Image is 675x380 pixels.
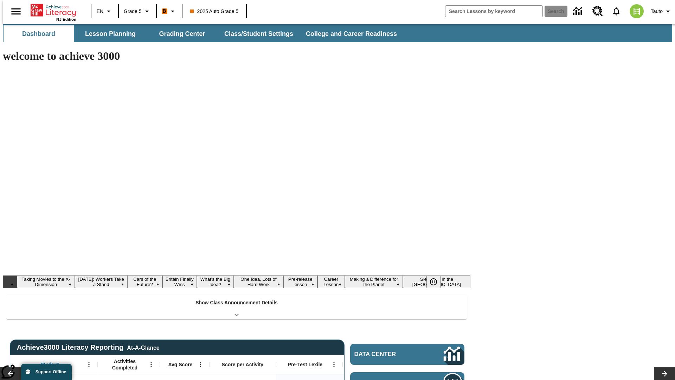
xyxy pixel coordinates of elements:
[648,5,675,18] button: Profile/Settings
[288,361,323,368] span: Pre-Test Lexile
[588,2,607,21] a: Resource Center, Will open in new tab
[445,6,542,17] input: search field
[317,275,345,288] button: Slide 8 Career Lesson
[124,8,142,15] span: Grade 5
[300,25,403,42] button: College and Career Readiness
[3,50,470,63] h1: welcome to achieve 3000
[625,2,648,20] button: Select a new avatar
[654,367,675,380] button: Lesson carousel, Next
[127,275,162,288] button: Slide 3 Cars of the Future?
[159,5,180,18] button: Boost Class color is orange. Change class color
[162,275,197,288] button: Slide 4 Britain Finally Wins
[84,359,94,370] button: Open Menu
[329,359,339,370] button: Open Menu
[6,295,467,319] div: Show Class Announcement Details
[569,2,588,21] a: Data Center
[222,361,264,368] span: Score per Activity
[607,2,625,20] a: Notifications
[17,343,160,351] span: Achieve3000 Literacy Reporting
[75,275,127,288] button: Slide 2 Labor Day: Workers Take a Stand
[36,369,66,374] span: Support Offline
[97,8,103,15] span: EN
[350,344,464,365] a: Data Center
[219,25,299,42] button: Class/Student Settings
[354,351,420,358] span: Data Center
[195,359,206,370] button: Open Menu
[17,275,75,288] button: Slide 1 Taking Movies to the X-Dimension
[163,7,166,15] span: B
[4,25,74,42] button: Dashboard
[3,24,672,42] div: SubNavbar
[426,275,448,288] div: Pause
[283,275,317,288] button: Slide 7 Pre-release lesson
[630,4,644,18] img: avatar image
[31,2,76,21] div: Home
[403,275,470,288] button: Slide 10 Sleepless in the Animal Kingdom
[21,364,72,380] button: Support Offline
[94,5,116,18] button: Language: EN, Select a language
[121,5,154,18] button: Grade: Grade 5, Select a grade
[651,8,663,15] span: Tauto
[234,275,283,288] button: Slide 6 One Idea, Lots of Hard Work
[31,3,76,17] a: Home
[195,299,278,306] p: Show Class Announcement Details
[56,17,76,21] span: NJ Edition
[197,275,234,288] button: Slide 5 What's the Big Idea?
[147,25,217,42] button: Grading Center
[6,1,26,22] button: Open side menu
[40,361,59,368] span: Student
[146,359,156,370] button: Open Menu
[426,275,441,288] button: Pause
[102,358,148,371] span: Activities Completed
[127,343,159,351] div: At-A-Glance
[345,275,403,288] button: Slide 9 Making a Difference for the Planet
[3,25,403,42] div: SubNavbar
[75,25,146,42] button: Lesson Planning
[168,361,192,368] span: Avg Score
[190,8,239,15] span: 2025 Auto Grade 5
